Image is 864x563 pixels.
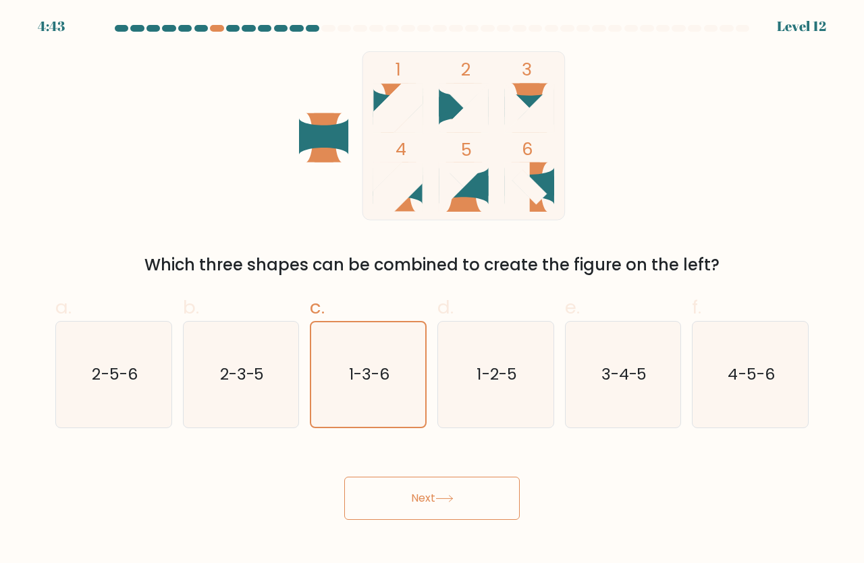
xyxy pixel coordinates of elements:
div: 4:43 [38,16,65,36]
div: Level 12 [777,16,826,36]
span: e. [565,294,580,320]
tspan: 4 [396,137,406,161]
text: 4-5-6 [728,363,775,385]
div: Which three shapes can be combined to create the figure on the left? [63,253,801,277]
tspan: 6 [522,137,533,161]
span: d. [437,294,454,320]
span: c. [310,294,325,320]
span: a. [55,294,72,320]
tspan: 1 [396,57,401,82]
span: f. [692,294,701,320]
text: 2-5-6 [92,363,137,385]
tspan: 2 [461,57,470,82]
text: 3-4-5 [601,363,647,385]
span: b. [183,294,199,320]
button: Next [344,477,520,520]
text: 1-2-5 [477,363,516,385]
tspan: 5 [461,138,472,162]
text: 1-3-6 [349,363,389,385]
tspan: 3 [522,57,532,82]
text: 2-3-5 [220,363,265,385]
